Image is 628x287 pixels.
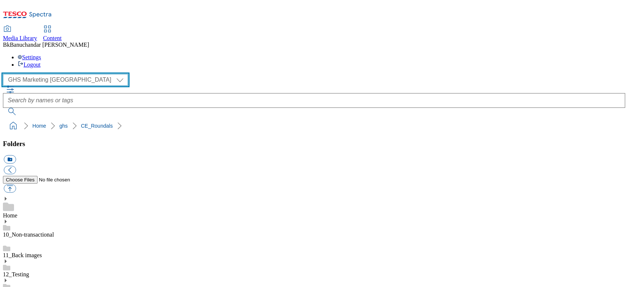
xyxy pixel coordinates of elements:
[3,212,17,219] a: Home
[10,42,89,48] span: Banuchandar [PERSON_NAME]
[3,252,42,258] a: 11_Back images
[3,271,29,277] a: 12_Testing
[3,26,37,42] a: Media Library
[32,123,46,129] a: Home
[3,140,625,148] h3: Folders
[59,123,68,129] a: ghs
[18,61,40,68] a: Logout
[3,35,37,41] span: Media Library
[3,93,625,108] input: Search by names or tags
[81,123,113,129] a: CE_Roundals
[18,54,41,60] a: Settings
[3,42,10,48] span: Bk
[43,35,62,41] span: Content
[7,120,19,132] a: home
[43,26,62,42] a: Content
[3,231,54,238] a: 10_Non-transactional
[3,119,625,133] nav: breadcrumb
